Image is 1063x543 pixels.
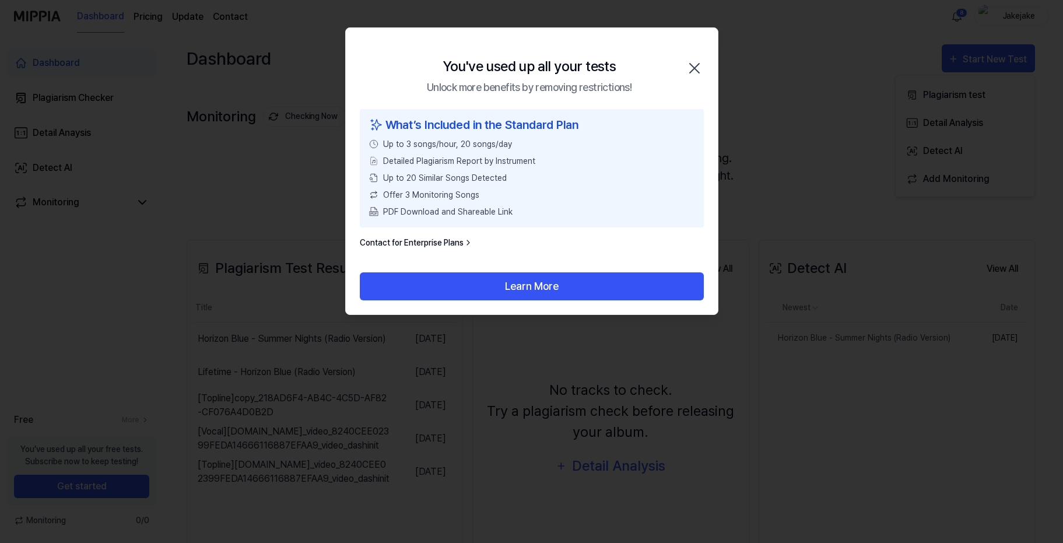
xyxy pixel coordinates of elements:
span: Detailed Plagiarism Report by Instrument [383,155,535,167]
img: File Select [369,156,378,166]
span: PDF Download and Shareable Link [383,206,513,218]
img: sparkles icon [369,116,383,134]
button: Learn More [360,272,704,300]
div: What’s Included in the Standard Plan [369,116,694,134]
img: PDF Download [369,207,378,216]
div: You've used up all your tests [443,56,616,77]
span: Up to 20 Similar Songs Detected [383,172,507,184]
span: Up to 3 songs/hour, 20 songs/day [383,138,512,150]
span: Offer 3 Monitoring Songs [383,189,479,201]
a: Contact for Enterprise Plans [360,237,473,249]
div: Unlock more benefits by removing restrictions! [427,79,632,95]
